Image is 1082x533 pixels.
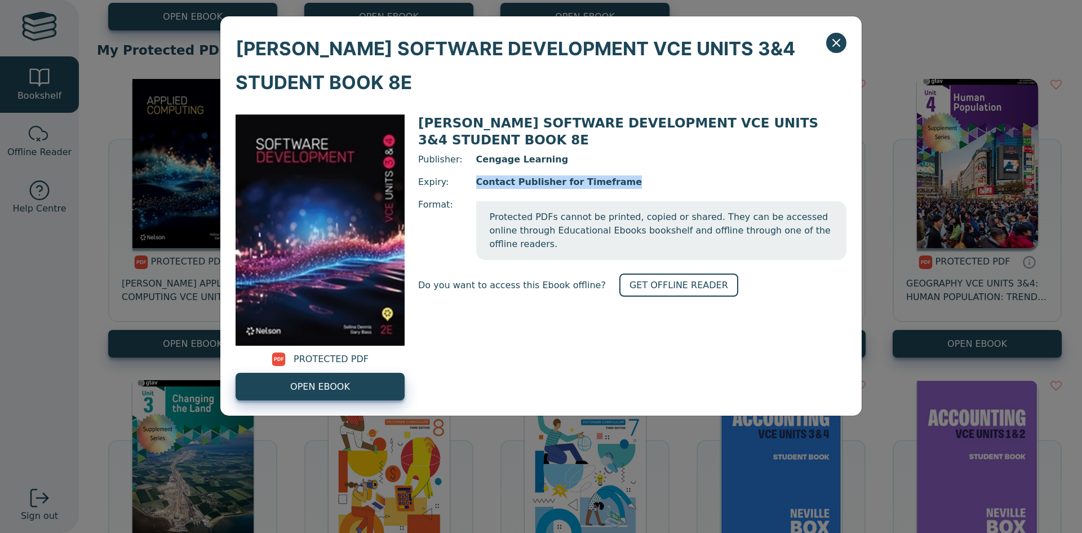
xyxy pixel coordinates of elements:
[418,175,463,189] span: Expiry:
[236,114,405,346] img: 9f194750-96d3-470f-aa76-e27bcea02799.jfif
[476,175,846,189] span: Contact Publisher for Timeframe
[476,153,846,166] span: Cengage Learning
[272,353,286,366] img: pdf.svg
[418,198,463,260] span: Format:
[236,373,405,400] a: OPEN EBOOK
[418,153,463,166] span: Publisher:
[476,201,846,260] span: Protected PDFs cannot be printed, copied or shared. They can be accessed online through Education...
[418,116,818,147] span: [PERSON_NAME] SOFTWARE DEVELOPMENT VCE UNITS 3&4 STUDENT BOOK 8E
[294,353,369,366] span: PROTECTED PDF
[826,33,846,53] button: Close
[418,274,846,297] div: Do you want to access this Ebook offline?
[619,274,738,297] a: GET OFFLINE READER
[236,32,826,99] span: [PERSON_NAME] SOFTWARE DEVELOPMENT VCE UNITS 3&4 STUDENT BOOK 8E
[290,380,350,394] span: OPEN EBOOK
